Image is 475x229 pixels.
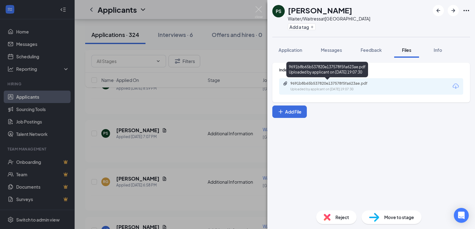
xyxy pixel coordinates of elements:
svg: Ellipses [463,7,470,14]
div: Waiter/Waitress at [GEOGRAPHIC_DATA] [288,16,370,22]
span: Files [402,47,411,53]
div: 9691b8b65b537820e137578f5fa623ae.pdf [290,81,377,86]
svg: Download [452,83,459,90]
button: ArrowRight [448,5,459,16]
div: Open Intercom Messenger [454,208,469,223]
div: Uploaded by applicant on [DATE] 19:07:30 [290,87,384,92]
svg: Plus [278,109,284,115]
span: Feedback [361,47,382,53]
a: Paperclip9691b8b65b537820e137578f5fa623ae.pdfUploaded by applicant on [DATE] 19:07:30 [283,81,384,92]
span: Reject [335,214,349,221]
span: Application [279,47,302,53]
svg: Plus [310,25,314,29]
div: 9691b8b65b537820e137578f5fa623ae.pdf Uploaded by applicant on [DATE] 19:07:30 [286,62,368,77]
svg: ArrowLeftNew [435,7,442,14]
svg: Paperclip [283,81,288,86]
div: Indeed Resume [279,67,463,73]
button: PlusAdd a tag [288,24,316,30]
button: ArrowLeftNew [433,5,444,16]
div: PS [276,8,281,14]
span: Messages [321,47,342,53]
span: Info [434,47,442,53]
button: Add FilePlus [272,106,307,118]
span: Move to stage [384,214,414,221]
h1: [PERSON_NAME] [288,5,352,16]
svg: ArrowRight [450,7,457,14]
